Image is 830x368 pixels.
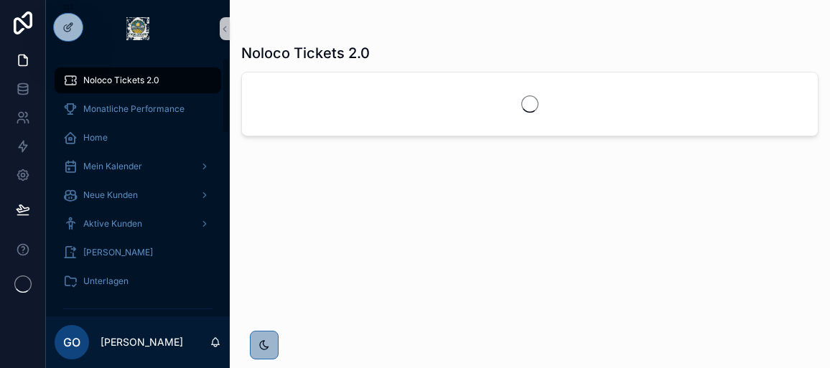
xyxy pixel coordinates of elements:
span: [PERSON_NAME] [83,247,153,258]
a: Unterlagen [55,268,221,294]
a: Noloco Tickets 2.0 [55,67,221,93]
span: Home [83,132,108,143]
span: Noloco Tickets 2.0 [83,75,159,86]
a: Mein Kalender [55,154,221,179]
span: Monatliche Performance [83,103,185,115]
a: Home [55,125,221,151]
span: Aktive Kunden [83,218,142,230]
span: GO [63,334,80,351]
a: Monatliche Performance [55,96,221,122]
span: Neue Kunden [83,189,138,201]
a: [PERSON_NAME] [55,240,221,265]
h1: Noloco Tickets 2.0 [241,43,370,63]
p: [PERSON_NAME] [101,335,183,349]
img: App logo [126,17,149,40]
div: scrollable content [46,57,230,316]
span: Unterlagen [83,275,129,287]
a: Neue Kunden [55,182,221,208]
a: Aktive Kunden [55,211,221,237]
span: Mein Kalender [83,161,142,172]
